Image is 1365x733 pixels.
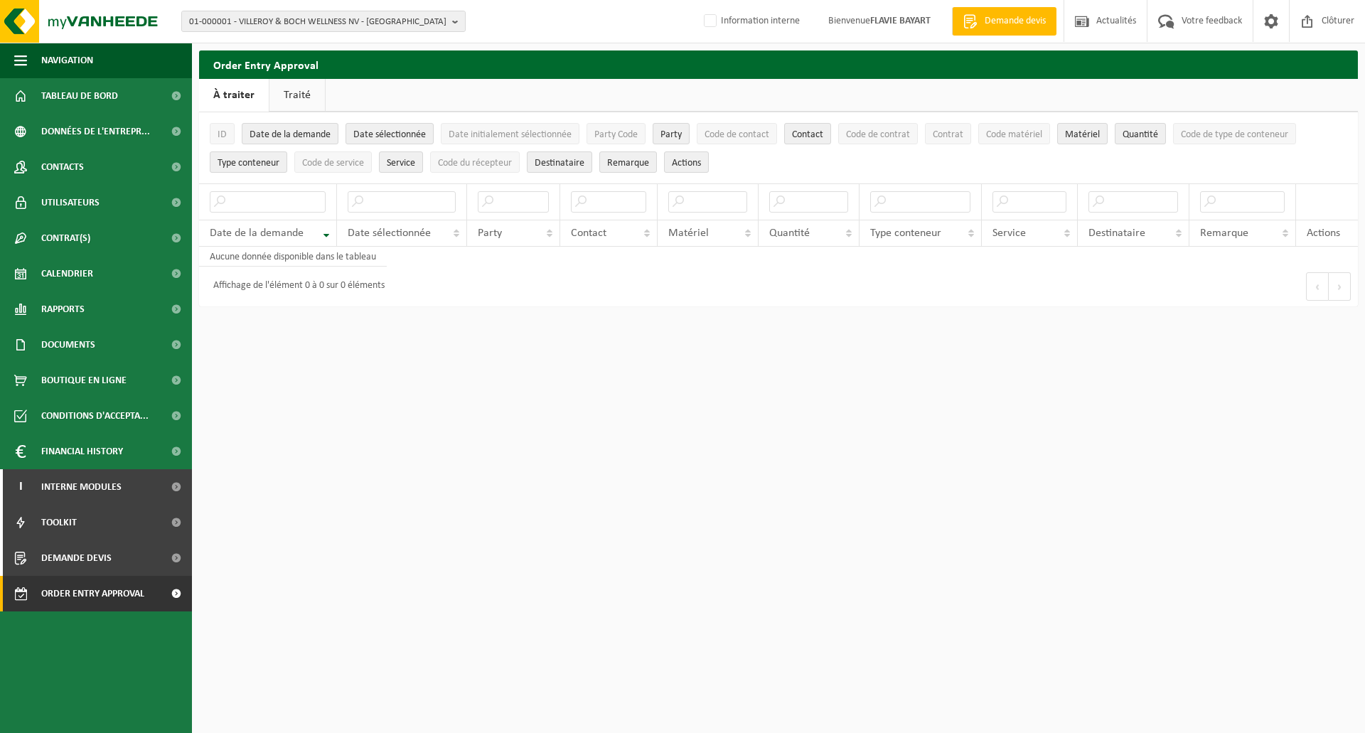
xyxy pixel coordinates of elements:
span: Tableau de bord [41,78,118,114]
span: Code de service [302,158,364,168]
span: Conditions d'accepta... [41,398,149,434]
button: Previous [1306,272,1329,301]
button: IDID: Activate to sort [210,123,235,144]
button: ContratContrat: Activate to sort [925,123,971,144]
span: Interne modules [41,469,122,505]
span: Contrat [933,129,963,140]
button: DestinataireDestinataire : Activate to sort [527,151,592,173]
button: Type conteneurType conteneur: Activate to sort [210,151,287,173]
strong: FLAVIE BAYART [870,16,931,26]
span: Remarque [1200,228,1248,239]
button: ServiceService: Activate to sort [379,151,423,173]
span: Type conteneur [218,158,279,168]
span: Date sélectionnée [348,228,431,239]
button: Actions [664,151,709,173]
button: 01-000001 - VILLEROY & BOCH WELLNESS NV - [GEOGRAPHIC_DATA] [181,11,466,32]
div: Affichage de l'élément 0 à 0 sur 0 éléments [206,274,385,299]
span: Matériel [668,228,709,239]
span: Party Code [594,129,638,140]
button: Date de la demandeDate de la demande: Activate to remove sorting [242,123,338,144]
span: Demande devis [41,540,112,576]
span: Calendrier [41,256,93,291]
span: Boutique en ligne [41,363,127,398]
h2: Order Entry Approval [199,50,1358,78]
span: Date sélectionnée [353,129,426,140]
span: Contrat(s) [41,220,90,256]
a: Demande devis [952,7,1056,36]
span: Contacts [41,149,84,185]
button: Code de contratCode de contrat: Activate to sort [838,123,918,144]
button: Date initialement sélectionnéeDate initialement sélectionnée: Activate to sort [441,123,579,144]
span: Code de contrat [846,129,910,140]
span: Demande devis [981,14,1049,28]
span: Quantité [769,228,810,239]
button: ContactContact: Activate to sort [784,123,831,144]
button: RemarqueRemarque: Activate to sort [599,151,657,173]
span: Navigation [41,43,93,78]
button: Code du récepteurCode du récepteur: Activate to sort [430,151,520,173]
label: Information interne [701,11,800,32]
span: Party [660,129,682,140]
span: Code de type de conteneur [1181,129,1288,140]
button: Code de type de conteneurCode de type de conteneur: Activate to sort [1173,123,1296,144]
button: Party CodeParty Code: Activate to sort [587,123,646,144]
span: Code du récepteur [438,158,512,168]
span: Financial History [41,434,123,469]
span: Order entry approval [41,576,144,611]
span: Documents [41,327,95,363]
button: Next [1329,272,1351,301]
a: Traité [269,79,325,112]
span: Party [478,228,502,239]
span: Quantité [1123,129,1158,140]
td: Aucune donnée disponible dans le tableau [199,247,387,267]
span: Actions [672,158,701,168]
span: Destinataire [535,158,584,168]
a: À traiter [199,79,269,112]
span: Code de contact [705,129,769,140]
span: Type conteneur [870,228,941,239]
span: Contact [571,228,606,239]
span: Destinataire [1088,228,1145,239]
span: Remarque [607,158,649,168]
span: Toolkit [41,505,77,540]
span: Matériel [1065,129,1100,140]
span: I [14,469,27,505]
span: Contact [792,129,823,140]
button: Date sélectionnéeDate sélectionnée: Activate to sort [346,123,434,144]
button: Code de serviceCode de service: Activate to sort [294,151,372,173]
span: Rapports [41,291,85,327]
span: Données de l'entrepr... [41,114,150,149]
button: PartyParty: Activate to sort [653,123,690,144]
span: ID [218,129,227,140]
span: 01-000001 - VILLEROY & BOCH WELLNESS NV - [GEOGRAPHIC_DATA] [189,11,446,33]
span: Code matériel [986,129,1042,140]
button: Code matérielCode matériel: Activate to sort [978,123,1050,144]
button: Code de contactCode de contact: Activate to sort [697,123,777,144]
button: MatérielMatériel: Activate to sort [1057,123,1108,144]
span: Date initialement sélectionnée [449,129,572,140]
span: Date de la demande [250,129,331,140]
span: Date de la demande [210,228,304,239]
span: Utilisateurs [41,185,100,220]
button: QuantitéQuantité: Activate to sort [1115,123,1166,144]
span: Service [387,158,415,168]
span: Service [992,228,1026,239]
span: Actions [1307,228,1340,239]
